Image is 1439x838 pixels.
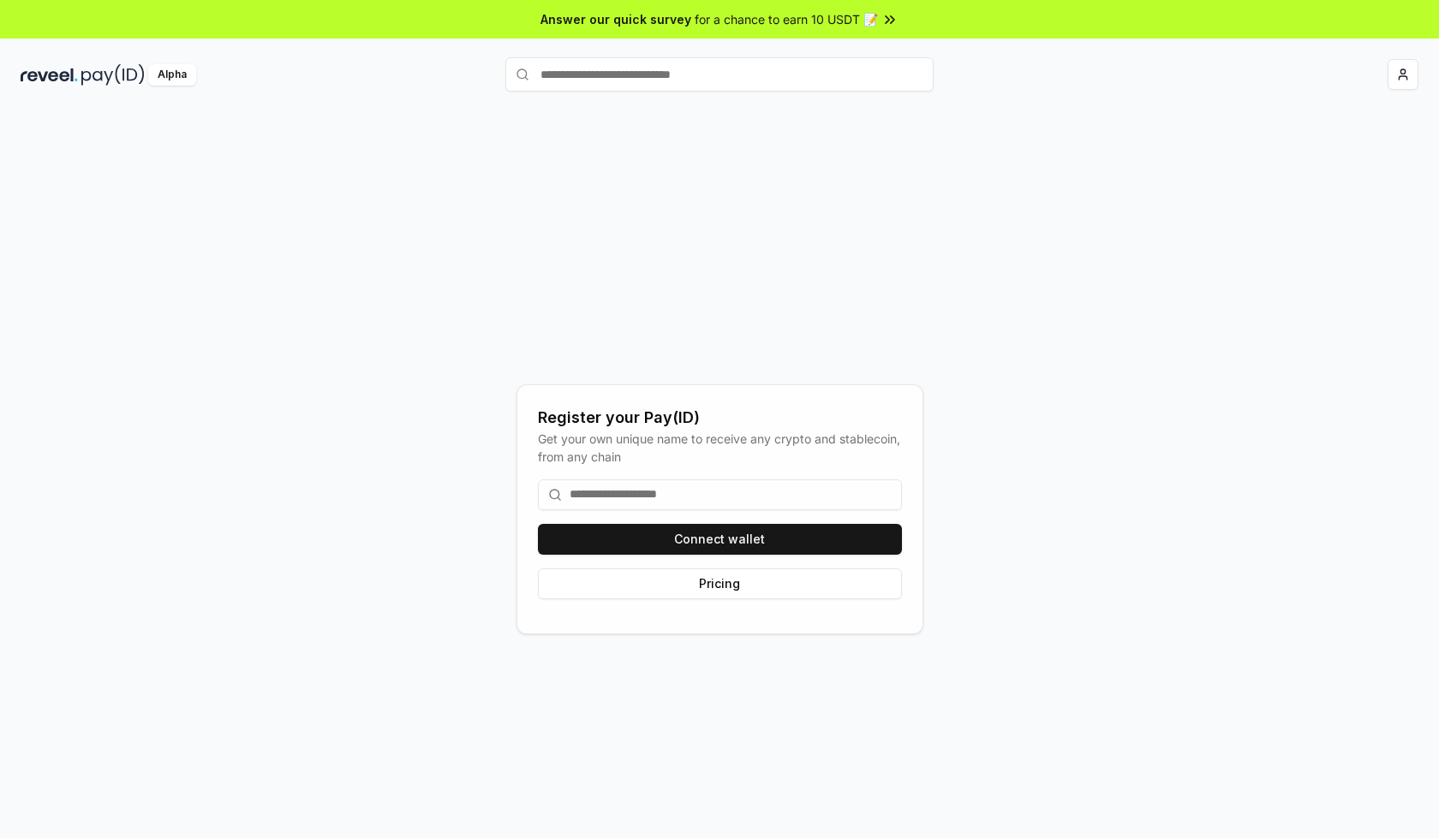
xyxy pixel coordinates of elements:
[695,10,878,28] span: for a chance to earn 10 USDT 📝
[21,64,78,86] img: reveel_dark
[540,10,691,28] span: Answer our quick survey
[538,524,902,555] button: Connect wallet
[148,64,196,86] div: Alpha
[538,430,902,466] div: Get your own unique name to receive any crypto and stablecoin, from any chain
[81,64,145,86] img: pay_id
[538,406,902,430] div: Register your Pay(ID)
[538,568,902,599] button: Pricing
